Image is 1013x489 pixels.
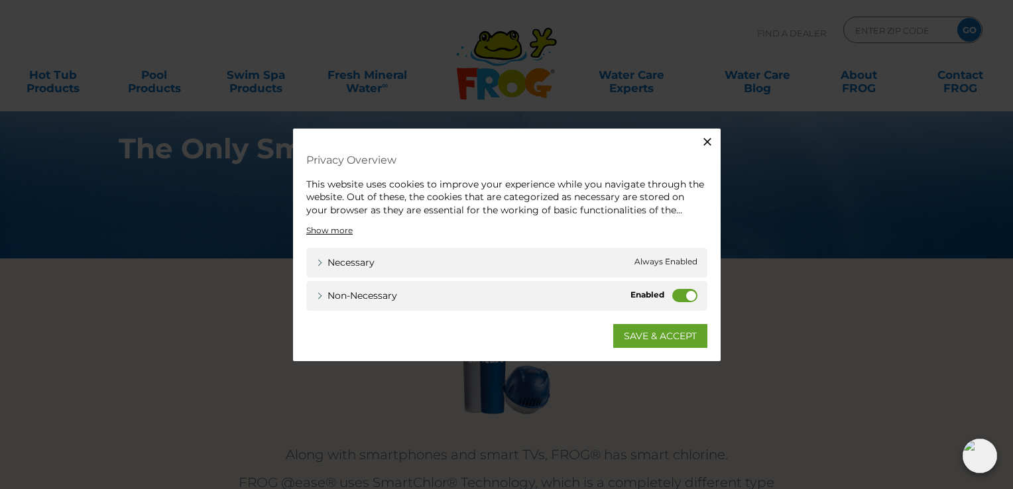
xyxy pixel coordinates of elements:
img: openIcon [963,439,997,473]
a: Show more [306,225,353,237]
div: This website uses cookies to improve your experience while you navigate through the website. Out ... [306,178,707,217]
a: SAVE & ACCEPT [613,324,707,348]
h4: Privacy Overview [306,148,707,171]
a: Non-necessary [316,289,397,303]
span: Always Enabled [634,256,697,270]
a: Necessary [316,256,375,270]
